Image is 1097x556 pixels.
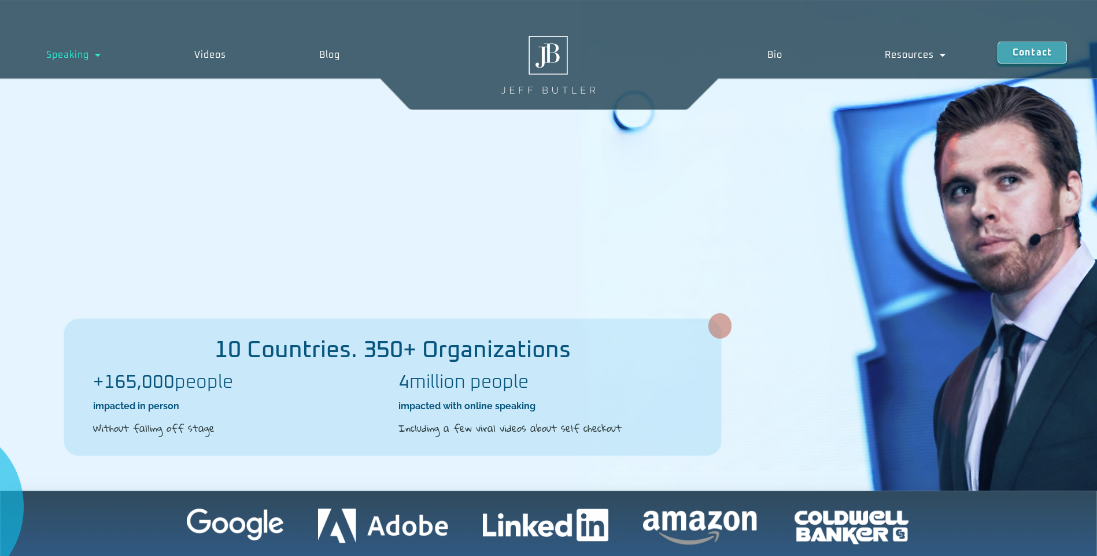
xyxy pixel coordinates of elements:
[834,42,998,68] a: Resources
[273,42,387,68] a: Blog
[93,421,387,436] h2: Without falling off stage
[716,42,998,68] nav: Menu
[398,421,692,436] h2: Including a few viral videos about self checkout
[998,42,1067,64] a: Contact
[398,400,692,413] h2: impacted with online speaking
[1013,48,1052,57] span: Contact
[93,373,175,392] b: +165,000
[93,373,387,392] h2: people
[716,42,833,68] a: Bio
[398,373,692,392] h2: million people
[148,42,273,68] a: Videos
[398,373,409,392] b: 4
[64,339,721,362] h2: 10 Countries. 350+ Organizations
[93,400,387,413] h2: impacted in person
